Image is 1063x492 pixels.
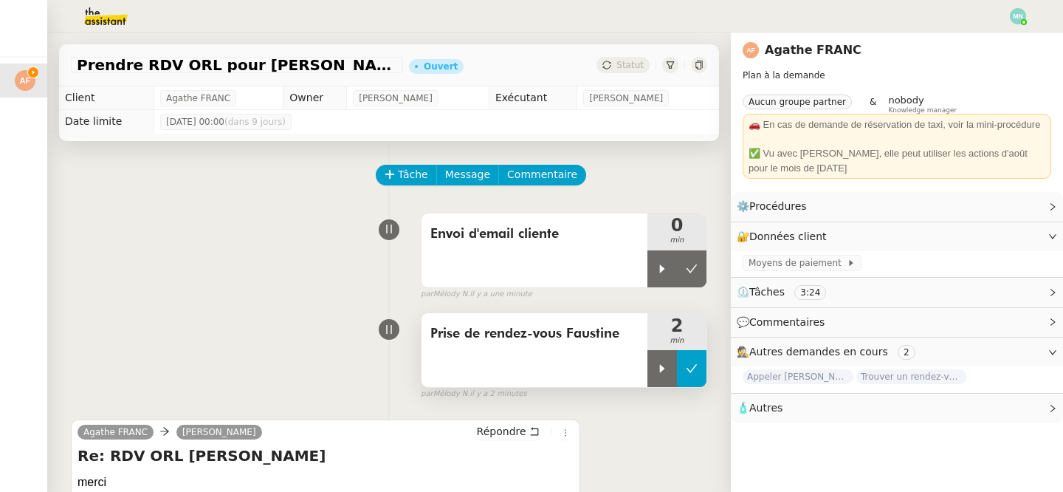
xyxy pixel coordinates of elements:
[731,394,1063,423] div: 🧴Autres
[647,216,706,234] span: 0
[737,228,833,245] span: 🔐
[421,388,527,400] small: Mélody N.
[743,42,759,58] img: svg
[749,346,888,358] span: Autres demandes en cours
[794,285,826,300] nz-tag: 3:24
[749,402,782,414] span: Autres
[477,424,526,439] span: Répondre
[421,288,433,301] span: par
[731,278,1063,307] div: ⏲️Tâches 3:24
[870,95,876,114] span: &
[59,110,154,134] td: Date limite
[424,62,458,71] div: Ouvert
[749,230,827,242] span: Données client
[78,474,574,491] div: merci
[743,369,853,384] span: Appeler [PERSON_NAME] pour inscription danse
[489,86,577,110] td: Exécutant
[182,427,256,437] span: [PERSON_NAME]
[78,445,574,466] h4: Re: RDV ORL [PERSON_NAME]
[898,345,915,360] nz-tag: 2
[888,95,923,106] span: nobody
[749,200,807,212] span: Procédures
[166,91,230,106] span: Agathe FRANC
[589,91,663,106] span: [PERSON_NAME]
[469,388,526,400] span: il y a 2 minutes
[765,43,861,57] a: Agathe FRANC
[731,338,1063,366] div: 🕵️Autres demandes en cours 2
[421,388,433,400] span: par
[430,223,639,245] span: Envoi d'email cliente
[749,256,847,270] span: Moyens de paiement
[59,86,154,110] td: Client
[77,58,397,72] span: Prendre RDV ORL pour [PERSON_NAME]
[469,288,531,301] span: il y a une minute
[737,286,839,298] span: ⏲️
[472,423,545,440] button: Répondre
[743,95,852,109] nz-tag: Aucun groupe partner
[749,117,1045,132] div: 🚗 En cas de demande de réservation de taxi, voir la mini-procédure
[647,317,706,335] span: 2
[78,426,154,439] a: Agathe FRANC
[647,234,706,247] span: min
[888,106,957,115] span: Knowledge manager
[737,346,921,358] span: 🕵️
[888,95,957,114] app-user-label: Knowledge manager
[749,286,785,298] span: Tâches
[436,165,499,185] button: Message
[421,288,532,301] small: Mélody N.
[737,198,813,215] span: ⚙️
[498,165,586,185] button: Commentaire
[1010,8,1026,24] img: svg
[166,115,286,129] span: [DATE] 00:00
[737,316,831,328] span: 💬
[283,86,347,110] td: Owner
[731,222,1063,251] div: 🔐Données client
[737,402,782,414] span: 🧴
[430,323,639,345] span: Prise de rendez-vous Faustine
[731,192,1063,221] div: ⚙️Procédures
[15,70,35,91] img: svg
[445,166,490,183] span: Message
[749,316,825,328] span: Commentaires
[376,165,437,185] button: Tâche
[743,70,825,81] span: Plan à la demande
[507,166,577,183] span: Commentaire
[856,369,967,384] span: Trouver un rendez-vous pour radio EOS
[224,117,286,127] span: (dans 9 jours)
[359,91,433,106] span: [PERSON_NAME]
[647,335,706,347] span: min
[398,166,428,183] span: Tâche
[731,308,1063,337] div: 💬Commentaires
[749,146,1045,175] div: ✅ Vu avec [PERSON_NAME], elle peut utiliser les actions d'août pour le mois de [DATE]
[616,60,644,70] span: Statut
